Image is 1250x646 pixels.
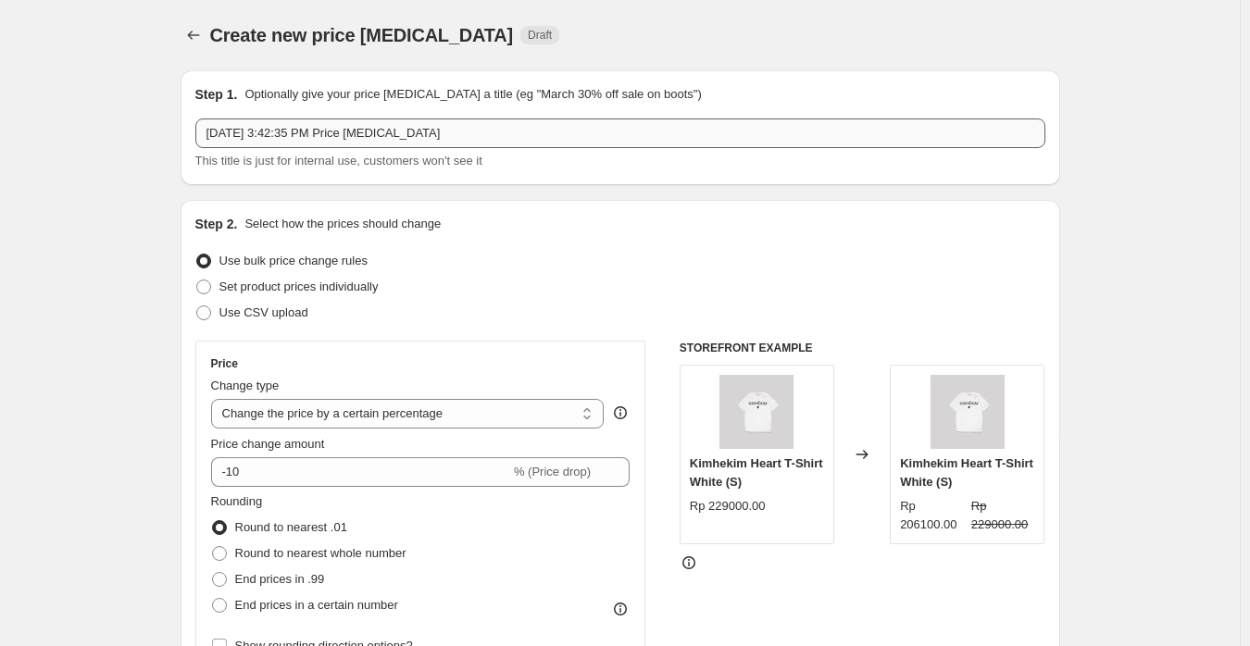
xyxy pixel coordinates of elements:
span: Price change amount [211,437,325,451]
div: Rp 229000.00 [690,497,766,516]
div: help [611,404,630,422]
span: End prices in a certain number [235,598,398,612]
span: Change type [211,379,280,392]
span: Rounding [211,494,263,508]
input: 30% off holiday sale [195,118,1045,148]
p: Select how the prices should change [244,215,441,233]
input: -15 [211,457,510,487]
span: Set product prices individually [219,280,379,293]
h2: Step 1. [195,85,238,104]
span: Kimhekim Heart T-Shirt White (S) [900,456,1033,489]
img: sg-11134201-22100-cutal14vh2iv15_80x.jpg [719,375,794,449]
span: % (Price drop) [514,465,591,478]
h2: Step 2. [195,215,238,233]
button: Price change jobs [181,22,206,48]
span: Use bulk price change rules [219,254,368,267]
p: Optionally give your price [MEDICAL_DATA] a title (eg "March 30% off sale on boots") [244,85,701,104]
span: Draft [528,28,552,43]
span: Round to nearest .01 [235,520,347,534]
strike: Rp 229000.00 [971,497,1035,534]
span: End prices in .99 [235,572,325,586]
span: Round to nearest whole number [235,546,406,560]
img: sg-11134201-22100-cutal14vh2iv15_80x.jpg [931,375,1005,449]
h6: STOREFRONT EXAMPLE [680,341,1045,355]
span: Create new price [MEDICAL_DATA] [210,25,514,45]
span: Kimhekim Heart T-Shirt White (S) [690,456,823,489]
div: Rp 206100.00 [900,497,964,534]
span: This title is just for internal use, customers won't see it [195,154,482,168]
span: Use CSV upload [219,305,308,319]
h3: Price [211,356,238,371]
